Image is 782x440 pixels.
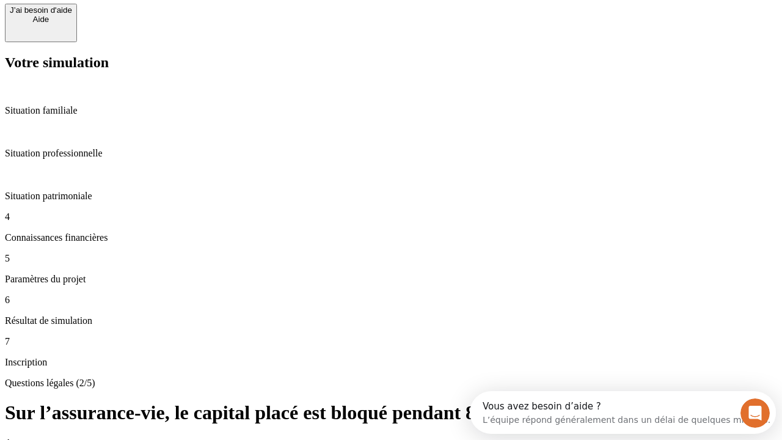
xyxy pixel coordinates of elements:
p: Résultat de simulation [5,315,777,326]
p: 7 [5,336,777,347]
p: Situation familiale [5,105,777,116]
p: 6 [5,295,777,306]
p: Connaissances financières [5,232,777,243]
h2: Votre simulation [5,54,777,71]
p: Situation patrimoniale [5,191,777,202]
p: Situation professionnelle [5,148,777,159]
div: J’ai besoin d'aide [10,5,72,15]
button: J’ai besoin d'aideAide [5,4,77,42]
iframe: Intercom live chat discovery launcher [470,391,776,434]
p: 5 [5,253,777,264]
div: Vous avez besoin d’aide ? [13,10,301,20]
div: L’équipe répond généralement dans un délai de quelques minutes. [13,20,301,33]
p: 4 [5,211,777,222]
p: Questions légales (2/5) [5,378,777,389]
p: Paramètres du projet [5,274,777,285]
div: Aide [10,15,72,24]
h1: Sur l’assurance-vie, le capital placé est bloqué pendant 8 ans ? [5,402,777,424]
div: Ouvrir le Messenger Intercom [5,5,337,38]
iframe: Intercom live chat [740,398,770,428]
p: Inscription [5,357,777,368]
